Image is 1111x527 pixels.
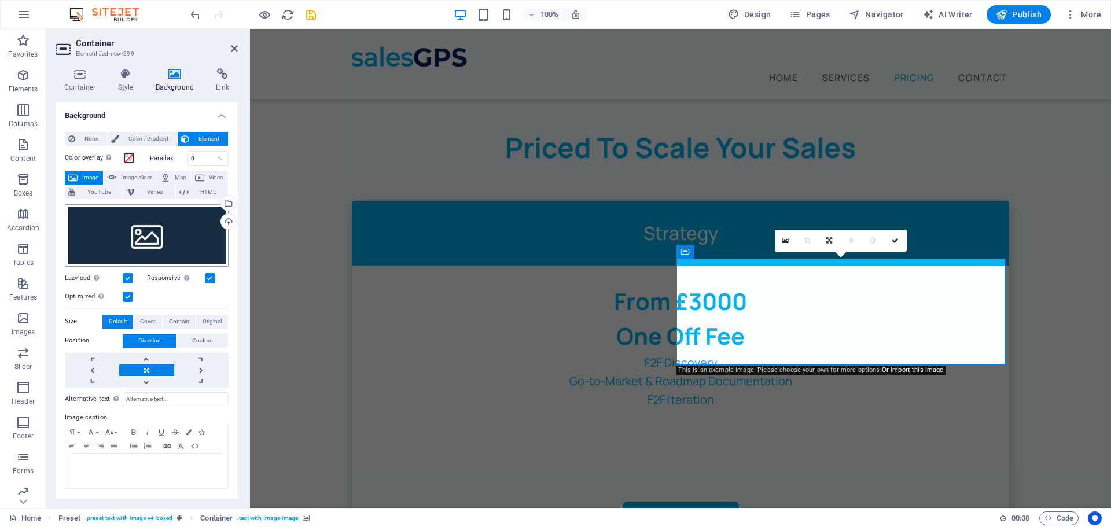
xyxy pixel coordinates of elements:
div: % [212,152,228,165]
span: HTML [192,185,225,199]
button: Element [178,132,228,146]
h4: Link [207,68,238,93]
button: Paragraph Format [65,425,84,439]
p: Favorites [8,50,38,59]
p: Elements [9,84,38,94]
button: Vimeo [123,185,175,199]
span: Video [208,171,225,185]
label: Size [65,315,102,329]
label: Color overlay [65,151,123,165]
span: Vimeo [138,185,171,199]
a: Select files from the file manager, stock photos, or upload file(s) [775,230,797,252]
button: Navigator [844,5,908,24]
button: Click here to leave preview mode and continue editing [257,8,271,21]
button: Align Right [93,439,107,453]
span: Custom [192,334,213,348]
div: Design (Ctrl+Alt+Y) [723,5,776,24]
span: Click to select. Double-click to edit [58,511,81,525]
label: Parallax [150,155,187,161]
button: Align Left [65,439,79,453]
i: On resize automatically adjust zoom level to fit chosen device. [571,9,581,20]
span: Click to select. Double-click to edit [200,511,233,525]
button: HTML [188,439,202,453]
span: Default [109,315,127,329]
button: Video [192,171,228,185]
label: Image caption [65,411,229,425]
span: Pages [789,9,830,20]
p: Footer [13,432,34,441]
a: Greyscale [863,230,885,252]
button: Bold (Ctrl+B) [127,425,141,439]
button: Custom [176,334,228,348]
button: Font Size [102,425,121,439]
p: Forms [13,466,34,476]
p: Features [9,293,37,302]
a: Change orientation [819,230,841,252]
div: This is an example image. Please choose your own for more options. [676,366,946,375]
span: More [1065,9,1101,20]
button: Align Center [79,439,93,453]
div: img-small.jpg [65,204,229,267]
button: Ordered List [141,439,154,453]
button: Contain [163,315,196,329]
button: None [65,132,107,146]
span: YouTube [79,185,119,199]
span: AI Writer [922,9,973,20]
span: Image [81,171,100,185]
button: HTML [176,185,228,199]
h6: 100% [540,8,559,21]
button: Publish [987,5,1051,24]
span: . preset-text-with-image-v4-boxed [85,511,172,525]
button: reload [281,8,295,21]
button: Icons [195,425,208,439]
span: Navigator [849,9,904,20]
p: Header [12,397,35,406]
span: Publish [996,9,1042,20]
nav: breadcrumb [58,511,310,525]
span: None [79,132,104,146]
h4: Style [109,68,147,93]
p: Boxes [14,189,33,198]
span: Contain [169,315,189,329]
button: Cover [134,315,161,329]
a: Click to cancel selection. Double-click to open Pages [9,511,41,525]
span: . text-with-image-image [237,511,298,525]
a: Confirm ( Ctrl ⏎ ) [885,230,907,252]
img: Editor Logo [67,8,153,21]
label: Position [65,334,123,348]
span: Image slider [120,171,153,185]
label: Lazyload [65,271,123,285]
h4: Background [56,102,238,123]
button: Align Justify [107,439,121,453]
button: Usercentrics [1088,511,1102,525]
h6: Session time [999,511,1030,525]
i: Save (Ctrl+S) [304,8,318,21]
button: Direction [123,334,176,348]
label: Responsive [147,271,205,285]
span: 00 00 [1011,511,1029,525]
h4: Container [56,68,109,93]
span: : [1020,514,1021,522]
i: Undo: Delete elements (Ctrl+Z) [189,8,202,21]
button: Image slider [104,171,156,185]
button: Clear Formatting [174,439,188,453]
button: Default [102,315,133,329]
button: Code [1039,511,1079,525]
i: This element is a customizable preset [177,515,182,521]
span: Cover [140,315,155,329]
span: Design [728,9,771,20]
h3: Element #ed-new-299 [76,49,215,59]
button: Unordered List [127,439,141,453]
span: Original [203,315,222,329]
span: Color / Gradient [123,132,174,146]
i: This element contains a background [303,515,310,521]
button: Font Family [84,425,102,439]
span: Element [193,132,225,146]
a: Or import this image [882,366,944,374]
span: Direction [138,334,161,348]
input: Alternative text... [123,392,229,406]
h2: Container [76,38,238,49]
button: Image [65,171,103,185]
button: Insert Link [160,439,174,453]
p: Accordion [7,223,39,233]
